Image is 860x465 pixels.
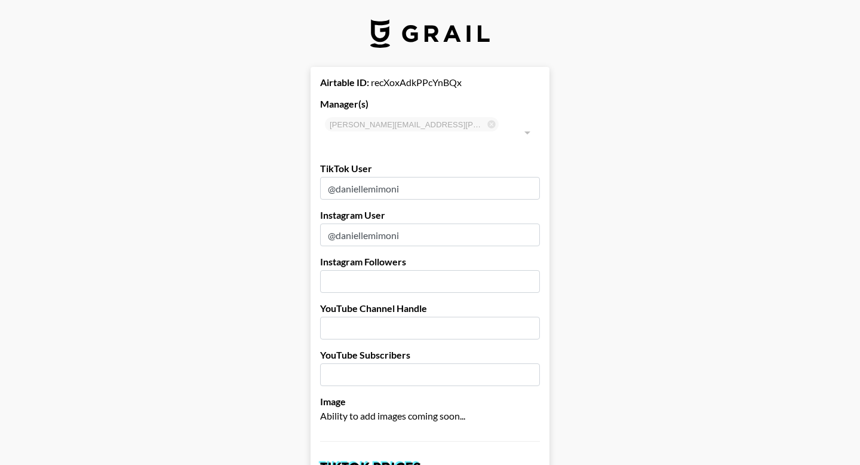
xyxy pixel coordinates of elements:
[320,77,540,88] div: recXoxAdkPPcYnBQx
[320,77,369,88] strong: Airtable ID:
[320,163,540,175] label: TikTok User
[320,349,540,361] label: YouTube Subscribers
[320,98,540,110] label: Manager(s)
[320,410,465,421] span: Ability to add images coming soon...
[370,19,490,48] img: Grail Talent Logo
[320,209,540,221] label: Instagram User
[320,256,540,268] label: Instagram Followers
[320,396,540,408] label: Image
[320,302,540,314] label: YouTube Channel Handle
